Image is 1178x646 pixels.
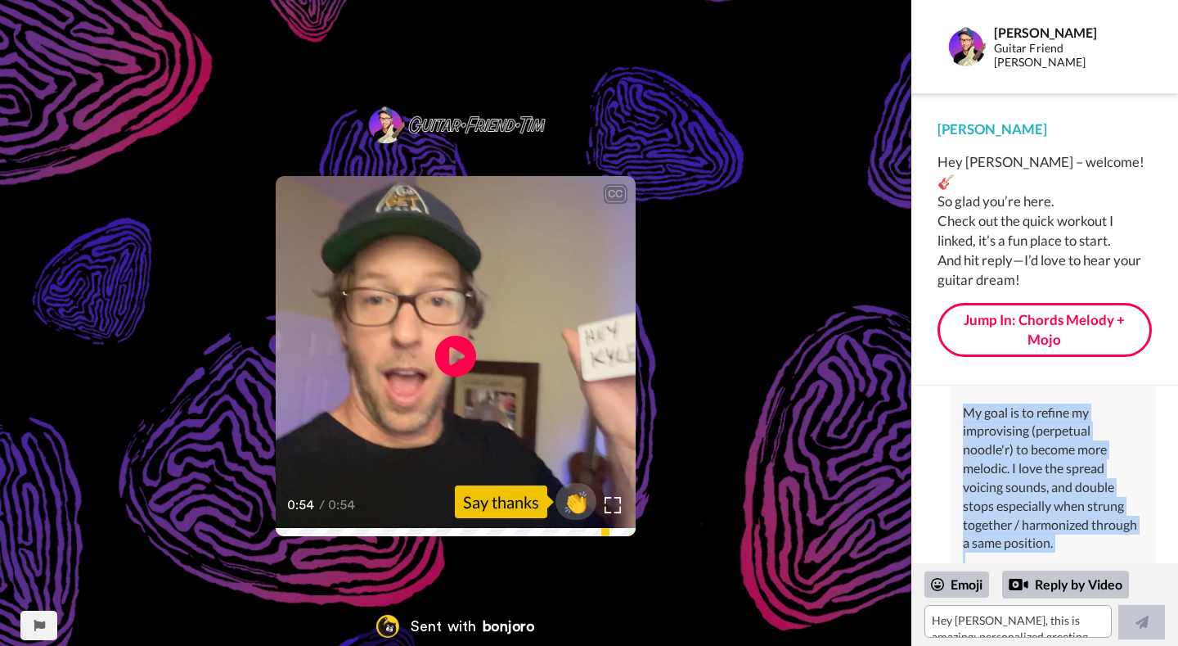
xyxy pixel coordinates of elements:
div: Hey [PERSON_NAME] – welcome! 🎸 So glad you’re here. Check out the quick workout I linked, it’s a ... [937,152,1152,290]
img: Bonjoro Logo [376,615,399,638]
div: Reply by Video [1002,571,1129,599]
span: 0:54 [328,495,357,515]
img: Full screen [605,497,621,513]
img: Profile Image [946,27,986,66]
a: Bonjoro LogoSent withbonjoro [358,607,553,646]
span: / [319,495,325,515]
div: Sent with [411,619,476,634]
div: Say thanks [455,486,547,518]
div: [PERSON_NAME] [937,120,1152,139]
div: bonjoro [483,619,535,634]
div: [PERSON_NAME] [994,25,1134,40]
img: 4168c7b9-a503-4c5a-8793-033c06aa830e [366,106,546,144]
div: Emoji [924,571,989,598]
div: CC [605,186,626,202]
a: Jump In: Chords Melody + Mojo [937,303,1152,358]
span: 0:54 [287,495,316,515]
button: 👏 [555,483,596,520]
div: Reply by Video [1009,575,1028,594]
span: 👏 [555,489,596,515]
div: Guitar Friend [PERSON_NAME] [994,42,1134,70]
